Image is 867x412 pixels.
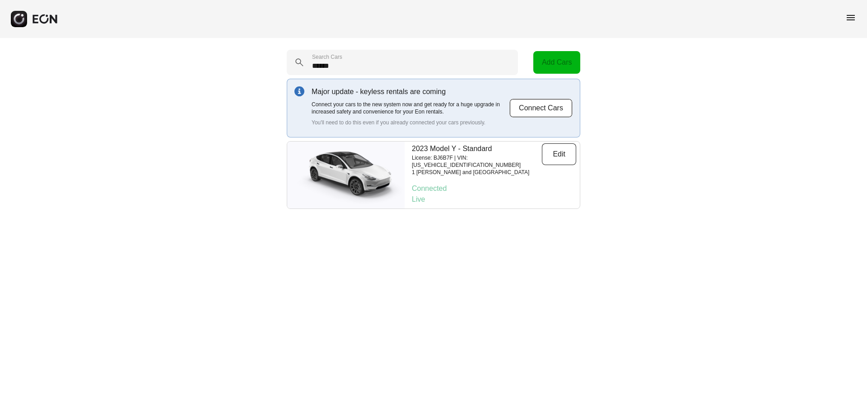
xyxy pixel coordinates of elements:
button: Edit [542,143,576,165]
label: Search Cars [312,53,342,61]
p: Connect your cars to the new system now and get ready for a huge upgrade in increased safety and ... [312,101,509,115]
p: Major update - keyless rentals are coming [312,86,509,97]
p: 1 [PERSON_NAME] and [GEOGRAPHIC_DATA] [412,169,542,176]
p: You'll need to do this even if you already connected your cars previously. [312,119,509,126]
p: License: BJ6B7F | VIN: [US_VEHICLE_IDENTIFICATION_NUMBER] [412,154,542,169]
img: info [294,86,304,96]
button: Connect Cars [509,99,573,118]
p: Live [412,194,576,205]
p: 2023 Model Y - Standard [412,143,542,154]
p: Connected [412,183,576,194]
img: car [287,146,405,204]
span: menu [845,12,856,23]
